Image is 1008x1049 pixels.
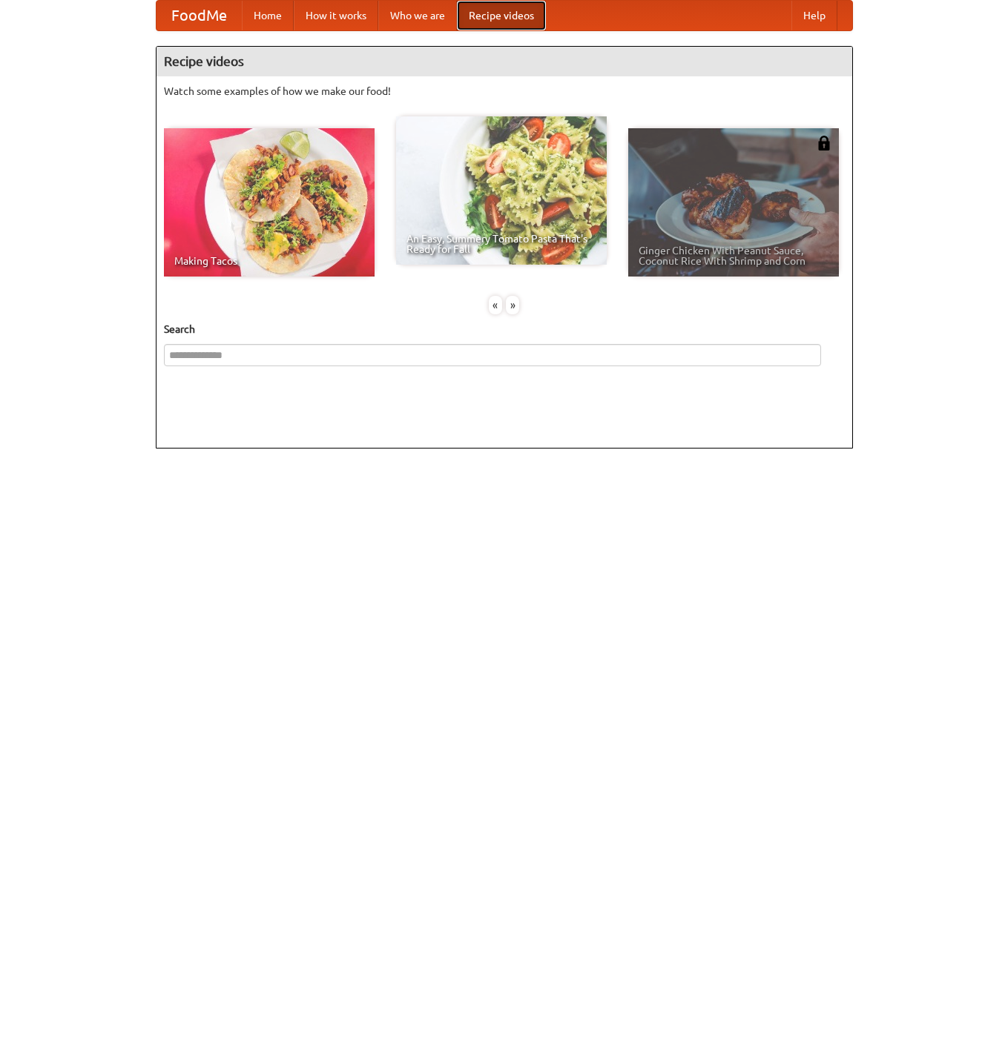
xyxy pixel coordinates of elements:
h4: Recipe videos [157,47,852,76]
a: How it works [294,1,378,30]
a: Who we are [378,1,457,30]
div: « [489,296,502,314]
a: Making Tacos [164,128,375,277]
a: FoodMe [157,1,242,30]
span: Making Tacos [174,256,364,266]
h5: Search [164,322,845,337]
a: Home [242,1,294,30]
span: An Easy, Summery Tomato Pasta That's Ready for Fall [406,234,596,254]
img: 483408.png [817,136,831,150]
a: Recipe videos [457,1,546,30]
a: Help [791,1,837,30]
div: » [506,296,519,314]
a: An Easy, Summery Tomato Pasta That's Ready for Fall [396,116,607,265]
p: Watch some examples of how we make our food! [164,84,845,99]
